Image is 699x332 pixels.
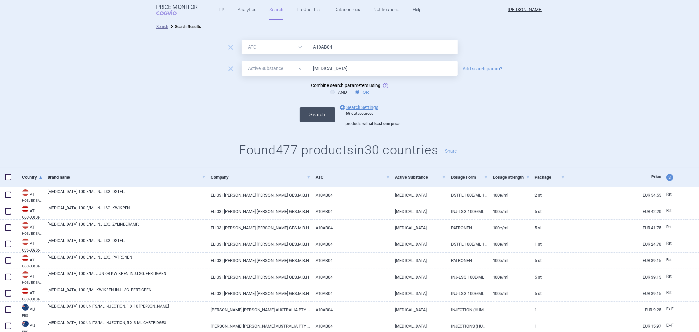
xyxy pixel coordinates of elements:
a: [MEDICAL_DATA] [390,187,446,203]
a: [MEDICAL_DATA] 100 E/ML INJ.LSG. PATRONEN [48,254,206,266]
a: EUR 9.25 [565,302,661,318]
abbr: HOSV EK BASIC — Erstattungskodex published by Hauptverband der österreichischen Sozialversicherun... [22,281,43,284]
a: ELI03 | [PERSON_NAME] [PERSON_NAME] GES.M.B.H [206,187,311,203]
abbr: HOSV EK BASIC — Erstattungskodex published by Hauptverband der österreichischen Sozialversicherun... [22,248,43,252]
label: AND [330,89,347,95]
a: ATATHOSV EK BASIC [17,254,43,268]
a: ATATHOSV EK BASIC [17,221,43,235]
a: INJ-LSG 100E/ML [446,285,488,301]
a: 5 St [530,203,565,219]
a: [MEDICAL_DATA] 100 E/ML INJ.LSG. ZYLINDERAMP. [48,221,206,233]
abbr: HOSV EK BASIC — Erstattungskodex published by Hauptverband der österreichischen Sozialversicherun... [22,232,43,235]
a: ATATHOSV EK BASIC [17,238,43,252]
a: 1 [530,302,565,318]
a: ELI03 | [PERSON_NAME] [PERSON_NAME] GES.M.B.H [206,236,311,252]
a: PATRONEN [446,253,488,269]
a: Ret [661,255,686,265]
a: 1 St [530,236,565,252]
a: EUR 24.70 [565,236,661,252]
img: Austria [22,271,29,278]
strong: Price Monitor [156,4,198,10]
a: [MEDICAL_DATA] 100 UNITS/ML INJECTION, 5 X 3 ML CARTRIDGES [48,320,206,332]
a: [MEDICAL_DATA] 100 E/ML INJ.LSG. DSTFL. [48,189,206,200]
abbr: HOSV EK BASIC — Erstattungskodex published by Hauptverband der österreichischen Sozialversicherun... [22,298,43,301]
img: Austria [22,239,29,245]
a: Search [156,24,168,29]
span: Retail price without VAT [666,192,672,197]
a: Add search param? [463,66,502,71]
a: EUR 39.15 [565,269,661,285]
a: 100E/ML [488,236,530,252]
abbr: HOSV EK BASIC — Erstattungskodex published by Hauptverband der österreichischen Sozialversicherun... [22,216,43,219]
a: DSTFL 100E/ML 10ML [446,236,488,252]
span: Retail price without VAT [666,290,672,295]
a: 100E/ML [488,253,530,269]
a: Dosage Form [451,169,488,185]
abbr: PBS — List of Ex-manufacturer prices published by the Australian Government, Department of Health. [22,314,43,317]
span: Price [651,174,661,179]
a: A10AB04 [311,285,390,301]
span: Ex-factory price [666,323,674,328]
span: Combine search parameters using [311,83,380,88]
a: 5 St [530,269,565,285]
div: datasources products with [346,111,399,127]
button: Share [445,149,457,153]
a: INJ-LSG 100E/ML [446,203,488,219]
a: A10AB04 [311,253,390,269]
a: 100E/ML [488,187,530,203]
a: A10AB04 [311,236,390,252]
a: [MEDICAL_DATA] 100 E/ML KWIKPEN INJ.LSG. FERTIGPEN [48,287,206,299]
a: A10AB04 [311,220,390,236]
abbr: HOSV EK BASIC — Erstattungskodex published by Hauptverband der österreichischen Sozialversicherun... [22,199,43,202]
a: ELI03 | [PERSON_NAME] [PERSON_NAME] GES.M.B.H [206,269,311,285]
a: [MEDICAL_DATA] 100 E/ML INJ.LSG. DSTFL. [48,238,206,250]
a: ATATHOSV EK BASIC [17,189,43,202]
a: [MEDICAL_DATA] 100 E/ML INJ.LSG. KWIKPEN [48,205,206,217]
button: Search [300,107,335,122]
a: Active Substance [395,169,446,185]
a: Ret [661,190,686,199]
a: A10AB04 [311,187,390,203]
a: 100E/ML [488,269,530,285]
img: Australia [22,321,29,327]
a: INJECTION (HUMAN ANALOGUE) 100 UNITS PER ML, 10 ML VIAL [446,302,488,318]
img: Austria [22,222,29,229]
span: Retail price without VAT [666,274,672,279]
a: Company [211,169,311,185]
a: ELI03 | [PERSON_NAME] [PERSON_NAME] GES.M.B.H [206,220,311,236]
a: 5 St [530,253,565,269]
a: EUR 39.15 [565,285,661,301]
a: Dosage strength [493,169,530,185]
a: 5 St [530,220,565,236]
a: [PERSON_NAME] [PERSON_NAME] AUSTRALIA PTY LTD [206,302,311,318]
a: EUR 41.75 [565,220,661,236]
a: Ex-F [661,321,686,331]
a: Ret [661,206,686,216]
a: [MEDICAL_DATA] 100 UNITS/ML INJECTION, 1 X 10 [PERSON_NAME] [48,303,206,315]
a: A10AB04 [311,269,390,285]
a: ELI03 | [PERSON_NAME] [PERSON_NAME] GES.M.B.H [206,285,311,301]
a: Ex-F [661,304,686,314]
a: Country [22,169,43,185]
a: [MEDICAL_DATA] [390,253,446,269]
a: [MEDICAL_DATA] [390,285,446,301]
a: ELI03 | [PERSON_NAME] [PERSON_NAME] GES.M.B.H [206,203,311,219]
a: 2 St [530,187,565,203]
a: ELI03 | [PERSON_NAME] [PERSON_NAME] GES.M.B.H [206,253,311,269]
a: Ret [661,222,686,232]
a: [MEDICAL_DATA] [390,269,446,285]
a: EUR 42.20 [565,203,661,219]
a: [MEDICAL_DATA] 100 E/ML JUNIOR KWIKPEN INJ.LSG. FERTIGPEN [48,271,206,282]
li: Search [156,23,168,30]
a: 100E/ML [488,285,530,301]
a: INJ-LSG 100E/ML [446,269,488,285]
span: Ex-factory price [666,307,674,311]
a: Ret [661,288,686,298]
a: EUR 54.55 [565,187,661,203]
a: Ret [661,239,686,249]
a: 100E/ML [488,203,530,219]
a: A10AB04 [311,302,390,318]
li: Search Results [168,23,201,30]
span: Retail price without VAT [666,258,672,262]
a: 5 St [530,285,565,301]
